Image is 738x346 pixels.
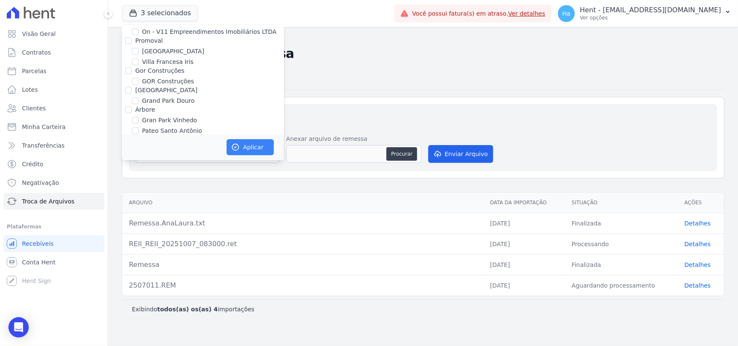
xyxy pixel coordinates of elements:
[3,118,104,135] a: Minha Carteira
[3,63,104,80] a: Parcelas
[3,174,104,191] a: Negativação
[129,239,476,249] div: REII_REII_20251007_083000.ret
[22,30,56,38] span: Visão Geral
[157,306,218,313] b: todos(as) os(as) 4
[129,280,476,291] div: 2507011.REM
[483,254,565,275] td: [DATE]
[22,258,55,266] span: Conta Hent
[136,111,711,122] h2: Importar novo arquivo de remessa
[22,48,51,57] span: Contratos
[22,123,66,131] span: Minha Carteira
[129,260,476,270] div: Remessa
[3,25,104,42] a: Visão Geral
[22,239,54,248] span: Recebíveis
[286,135,421,143] label: Anexar arquivo de remessa
[386,147,417,161] button: Procurar
[3,137,104,154] a: Transferências
[565,213,678,233] td: Finalizada
[565,192,678,213] th: Situação
[22,141,65,150] span: Transferências
[142,96,194,105] label: Grand Park Douro
[3,81,104,98] a: Lotes
[22,160,44,168] span: Crédito
[135,106,155,113] label: Árbore
[3,44,104,61] a: Contratos
[122,5,198,21] button: 3 selecionados
[562,11,570,16] span: Ha
[122,34,724,43] nav: Breadcrumb
[3,235,104,252] a: Recebíveis
[580,14,721,21] p: Ver opções
[22,197,74,206] span: Troca de Arquivos
[483,233,565,254] td: [DATE]
[142,58,194,66] label: Villa Francesa Iris
[3,254,104,271] a: Conta Hent
[142,27,276,36] label: On - V11 Empreendimentos Imobiliários LTDA
[142,126,202,135] label: Pateo Santo Antônio
[122,46,724,61] h2: Importações de Remessa
[135,67,184,74] label: Gor Construções
[412,9,545,18] span: Você possui fatura(s) em atraso.
[565,233,678,254] td: Processando
[483,192,565,213] th: Data da Importação
[7,222,101,232] div: Plataformas
[22,85,38,94] span: Lotes
[551,2,738,25] button: Ha Hent - [EMAIL_ADDRESS][DOMAIN_NAME] Ver opções
[142,77,194,86] label: GOR Construções
[142,116,197,125] label: Gran Park Vinhedo
[22,104,46,113] span: Clientes
[678,192,724,213] th: Ações
[3,193,104,210] a: Troca de Arquivos
[483,275,565,296] td: [DATE]
[135,37,163,44] label: Promoval
[3,156,104,173] a: Crédito
[684,220,711,227] a: Detalhes
[565,254,678,275] td: Finalizada
[483,213,565,233] td: [DATE]
[122,192,483,213] th: Arquivo
[135,87,197,93] label: [GEOGRAPHIC_DATA]
[22,67,46,75] span: Parcelas
[227,139,274,155] button: Aplicar
[428,145,493,163] button: Enviar Arquivo
[142,47,204,56] label: [GEOGRAPHIC_DATA]
[132,305,254,313] p: Exibindo importações
[8,317,29,338] div: Open Intercom Messenger
[129,218,476,228] div: Remessa.AnaLaura.txt
[22,178,59,187] span: Negativação
[508,10,545,17] a: Ver detalhes
[684,282,711,289] a: Detalhes
[684,241,711,247] a: Detalhes
[565,275,678,296] td: Aguardando processamento
[580,6,721,14] p: Hent - [EMAIL_ADDRESS][DOMAIN_NAME]
[3,100,104,117] a: Clientes
[684,261,711,268] a: Detalhes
